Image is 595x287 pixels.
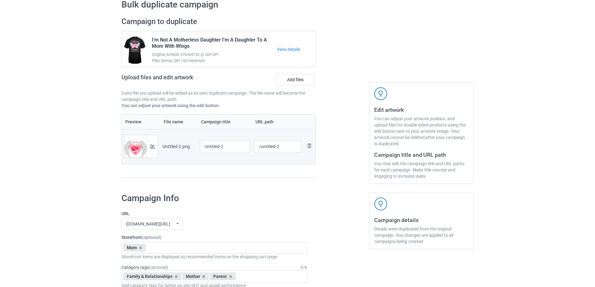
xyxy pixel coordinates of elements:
[305,142,313,150] img: svg+xml;base64,PD94bWwgdmVyc2lvbj0iMS4wIiBlbmNvZGluZz0iVVRGLTgiPz4KPHN2ZyB3aWR0aD0iMjhweCIgaGVpZ2...
[142,235,161,240] span: (optional)
[374,161,469,179] div: You may edit the campaign title and URL paths for each campaign. Make title concise and engaging ...
[198,115,252,129] th: Campaign title
[126,222,170,226] div: [DOMAIN_NAME][URL]
[121,90,316,102] p: Every file you upload will be added as its own duplicate campaign. The file name will become the ...
[252,115,304,129] th: URL path
[123,244,146,251] div: Mom
[152,58,277,64] span: PNG format, DPI 150 minimum
[374,216,469,224] h3: Campaign details
[121,264,168,270] label: Category tags
[121,103,220,108] b: You can adjust your artwork using the edit button.
[151,145,155,149] img: svg+xml;base64,PD94bWwgdmVyc2lvbj0iMS4wIiBlbmNvZGluZz0iVVRGLTgiPz4KPHN2ZyB3aWR0aD0iMTRweCIgaGVpZ2...
[124,135,147,161] img: original.png
[121,210,307,217] label: URL
[276,74,315,85] label: Add files
[160,115,198,129] th: File name
[374,197,387,210] img: svg+xml;base64,PD94bWwgdmVyc2lvbj0iMS4wIiBlbmNvZGluZz0iVVRGLTgiPz4KPHN2ZyB3aWR0aD0iNDJweCIgaGVpZ2...
[121,74,238,86] h2: Upload files and edit artwork
[374,87,387,100] img: svg+xml;base64,PD94bWwgdmVyc2lvbj0iMS4wIiBlbmNvZGluZz0iVVRGLTgiPz4KPHN2ZyB3aWR0aD0iNDJweCIgaGVpZ2...
[122,115,160,129] th: Preview
[162,143,196,150] div: Untitled-2.png
[210,273,236,280] div: Parent
[277,46,315,52] a: View details
[121,234,307,240] label: Storefront
[121,193,307,204] h1: Campaign Info
[123,273,181,280] div: Family & Relationships
[152,52,277,58] span: Original Artwork 3763x4192 @ 269 DPI
[374,106,469,113] h3: Edit artwork
[121,17,316,27] h2: Campaign to duplicate
[182,273,209,280] div: Mother
[374,116,469,147] div: You can adjust your artwork position, and upload files for double-sided products using the edit b...
[121,254,307,260] div: Storefront items are displayed as recommended items on the shopping cart page.
[374,226,469,245] div: Details were duplicated from the original campaign. Any changes are applied to all campaigns bein...
[300,264,307,270] div: 3 / 6
[152,37,277,52] span: I'm Not A Motherless Daughter I'm A Daughter To A Mom With Wings
[374,151,469,158] h3: Campaign title and URL path
[149,265,168,270] span: (optional)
